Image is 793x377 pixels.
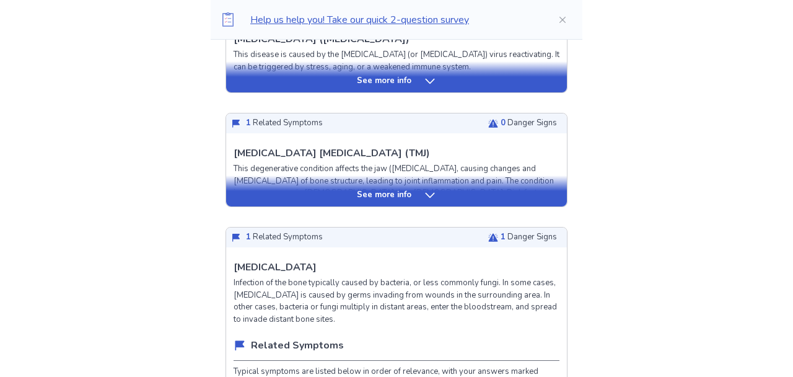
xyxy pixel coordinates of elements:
[246,231,323,244] p: Related Symptoms
[357,189,411,202] p: See more info
[250,12,538,27] p: Help us help you! Take our quick 2-question survey
[234,163,559,211] p: This degenerative condition affects the jaw ([MEDICAL_DATA], causing changes and [MEDICAL_DATA] o...
[234,146,430,161] p: [MEDICAL_DATA] [MEDICAL_DATA] (TMJ)
[501,231,557,244] p: Danger Signs
[234,260,317,275] p: [MEDICAL_DATA]
[501,117,506,128] span: 0
[246,117,251,128] span: 1
[234,277,559,326] p: Infection of the bone typically caused by bacteria, or less commonly fungi. In some cases, [MEDIC...
[501,231,506,242] span: 1
[246,231,251,242] span: 1
[251,338,344,353] p: Related Symptoms
[357,75,411,87] p: See more info
[234,49,559,73] p: This disease is caused by the [MEDICAL_DATA] (or [MEDICAL_DATA]) virus reactivating. It can be tr...
[246,117,323,130] p: Related Symptoms
[501,117,557,130] p: Danger Signs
